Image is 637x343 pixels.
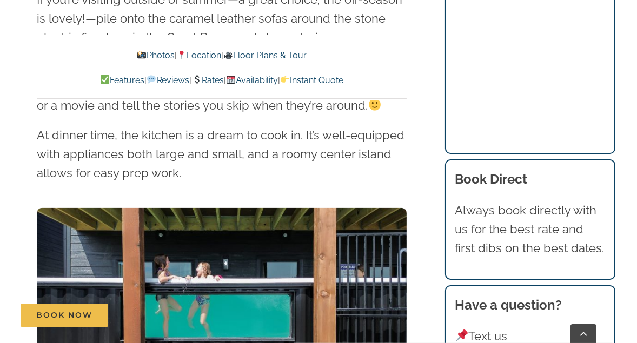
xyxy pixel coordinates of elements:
p: Always book directly with us for the best rate and first dibs on the best dates. [455,201,605,258]
p: | | | | [37,73,407,88]
a: Availability [226,75,278,85]
img: 🙂 [369,99,381,111]
img: 📆 [227,75,235,84]
img: 📍 [177,51,186,59]
a: Floor Plans & Tour [223,50,307,60]
a: Reviews [147,75,189,85]
img: 📸 [137,51,146,59]
a: Book Now [21,304,108,327]
img: 📌 [456,329,468,341]
a: Rates [192,75,224,85]
img: 👉 [281,75,289,84]
span: At dinner time, the kitchen is a dream to cook in. It’s well-equipped with appliances both large ... [37,128,404,180]
img: 🎥 [224,51,233,59]
p: | | [37,49,407,63]
img: 💲 [193,75,201,84]
strong: Have a question? [455,297,562,313]
span: Send your kids (or husbands) to the family room for a game of pool or a movie and tell the storie... [37,79,405,112]
img: 💬 [147,75,156,84]
span: Book Now [36,311,92,320]
b: Book Direct [455,171,527,187]
a: Location [177,50,221,60]
img: ✅ [101,75,109,84]
a: Features [100,75,144,85]
a: Photos [137,50,175,60]
a: Instant Quote [280,75,343,85]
